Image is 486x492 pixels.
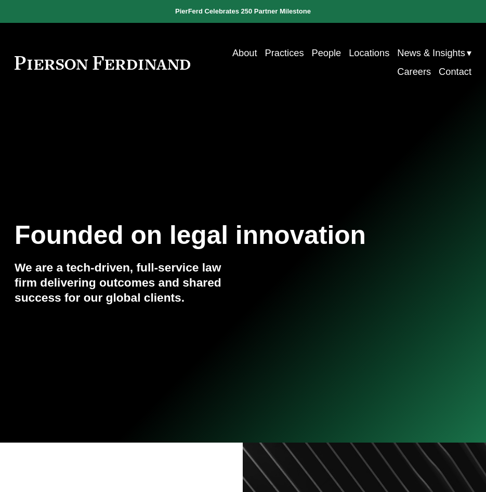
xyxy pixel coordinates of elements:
[15,221,395,250] h1: Founded on legal innovation
[265,44,304,62] a: Practices
[311,44,341,62] a: People
[439,63,471,82] a: Contact
[232,44,257,62] a: About
[397,44,471,62] a: folder dropdown
[349,44,389,62] a: Locations
[397,63,431,82] a: Careers
[397,45,465,62] span: News & Insights
[15,260,243,305] h4: We are a tech-driven, full-service law firm delivering outcomes and shared success for our global...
